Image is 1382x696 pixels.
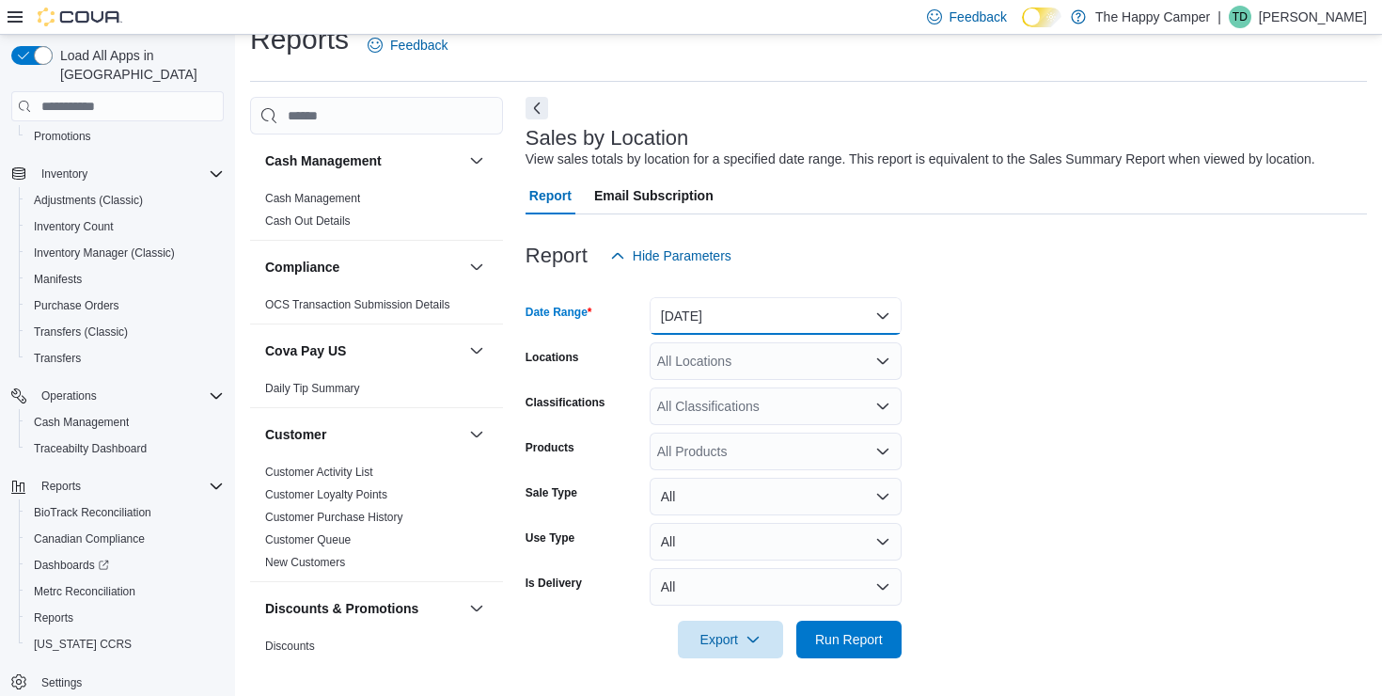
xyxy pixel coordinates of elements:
[26,268,224,291] span: Manifests
[465,256,488,278] button: Compliance
[34,637,132,652] span: [US_STATE] CCRS
[250,293,503,324] div: Compliance
[265,341,462,360] button: Cova Pay US
[26,528,152,550] a: Canadian Compliance
[265,599,462,618] button: Discounts & Promotions
[650,478,902,515] button: All
[19,240,231,266] button: Inventory Manager (Classic)
[19,345,231,372] button: Transfers
[26,347,88,370] a: Transfers
[465,597,488,620] button: Discounts & Promotions
[34,441,147,456] span: Traceabilty Dashboard
[26,633,139,656] a: [US_STATE] CCRS
[650,568,902,606] button: All
[265,214,351,229] span: Cash Out Details
[1217,6,1221,28] p: |
[34,531,145,546] span: Canadian Compliance
[19,499,231,526] button: BioTrack Reconciliation
[875,444,890,459] button: Open list of options
[34,558,109,573] span: Dashboards
[526,576,582,591] label: Is Delivery
[4,161,231,187] button: Inventory
[26,242,224,264] span: Inventory Manager (Classic)
[34,129,91,144] span: Promotions
[265,488,387,501] a: Customer Loyalty Points
[875,354,890,369] button: Open list of options
[34,671,224,694] span: Settings
[19,123,231,150] button: Promotions
[815,630,883,649] span: Run Report
[34,475,224,498] span: Reports
[19,293,231,319] button: Purchase Orders
[26,189,150,212] a: Adjustments (Classic)
[1022,8,1061,27] input: Dark Mode
[465,150,488,172] button: Cash Management
[26,501,224,524] span: BioTrack Reconciliation
[19,187,231,214] button: Adjustments (Classic)
[41,479,81,494] span: Reports
[41,388,97,403] span: Operations
[265,151,382,170] h3: Cash Management
[265,298,450,311] a: OCS Transaction Submission Details
[678,621,783,658] button: Export
[265,487,387,502] span: Customer Loyalty Points
[1233,6,1248,28] span: TD
[650,523,902,561] button: All
[250,377,503,407] div: Cova Pay US
[265,510,403,525] span: Customer Purchase History
[19,552,231,578] a: Dashboards
[19,266,231,293] button: Manifests
[26,437,224,460] span: Traceabilty Dashboard
[650,297,902,335] button: [DATE]
[26,125,224,148] span: Promotions
[34,163,95,185] button: Inventory
[19,409,231,435] button: Cash Management
[26,607,81,629] a: Reports
[265,258,462,277] button: Compliance
[38,8,122,26] img: Cova
[19,319,231,345] button: Transfers (Classic)
[26,242,182,264] a: Inventory Manager (Classic)
[19,631,231,657] button: [US_STATE] CCRS
[265,532,351,547] span: Customer Queue
[19,214,231,240] button: Inventory Count
[265,533,351,546] a: Customer Queue
[26,294,127,317] a: Purchase Orders
[526,350,579,365] label: Locations
[265,555,345,570] span: New Customers
[4,473,231,499] button: Reports
[34,505,151,520] span: BioTrack Reconciliation
[26,215,224,238] span: Inventory Count
[250,21,349,58] h1: Reports
[526,530,574,546] label: Use Type
[34,245,175,261] span: Inventory Manager (Classic)
[265,382,360,395] a: Daily Tip Summary
[34,610,73,625] span: Reports
[26,411,224,434] span: Cash Management
[34,385,104,407] button: Operations
[26,501,159,524] a: BioTrack Reconciliation
[26,580,224,603] span: Metrc Reconciliation
[34,475,88,498] button: Reports
[594,177,714,214] span: Email Subscription
[875,399,890,414] button: Open list of options
[34,672,89,694] a: Settings
[26,528,224,550] span: Canadian Compliance
[265,640,315,653] a: Discounts
[26,411,136,434] a: Cash Management
[265,599,418,618] h3: Discounts & Promotions
[26,347,224,370] span: Transfers
[19,605,231,631] button: Reports
[265,425,326,444] h3: Customer
[526,97,548,119] button: Next
[526,440,574,455] label: Products
[265,341,346,360] h3: Cova Pay US
[465,423,488,446] button: Customer
[265,297,450,312] span: OCS Transaction Submission Details
[265,191,360,206] span: Cash Management
[265,466,373,479] a: Customer Activity List
[34,163,224,185] span: Inventory
[1259,6,1367,28] p: [PERSON_NAME]
[26,633,224,656] span: Washington CCRS
[796,621,902,658] button: Run Report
